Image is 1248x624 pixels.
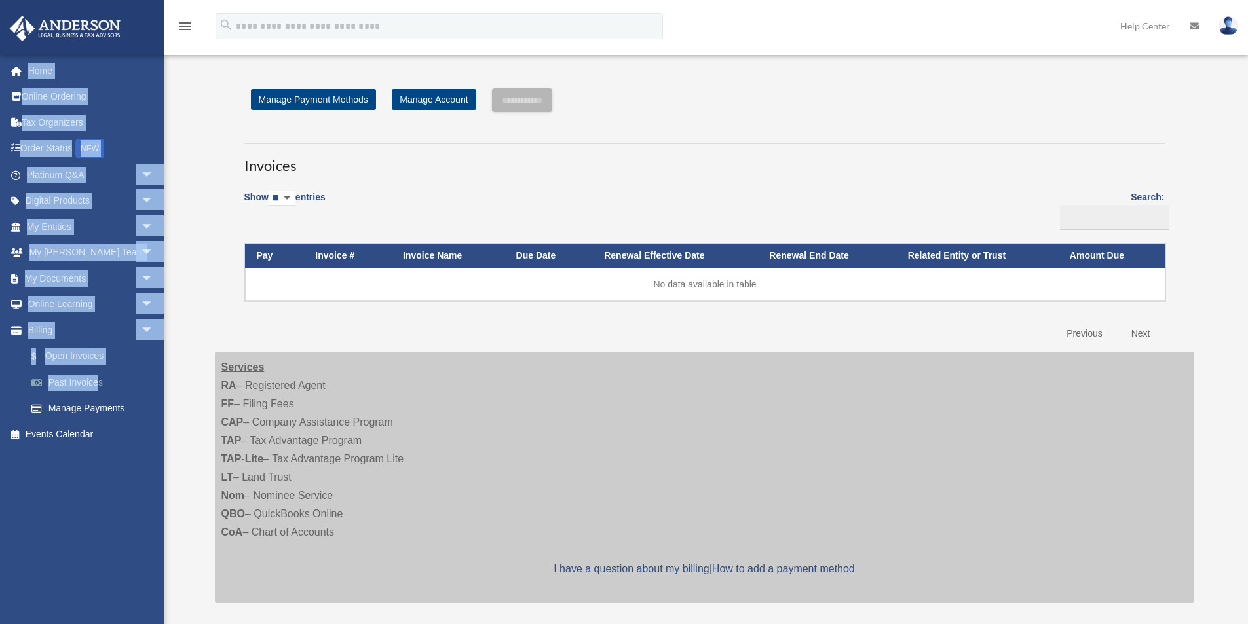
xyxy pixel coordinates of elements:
[221,508,245,519] strong: QBO
[251,89,376,110] a: Manage Payment Methods
[141,240,167,266] span: arrow_drop_down
[221,361,265,373] strong: Services
[9,188,174,214] a: Digital Productsarrow_drop_down
[9,58,174,84] a: Home
[554,563,709,574] a: I have a question about my billing
[245,268,1165,301] td: No data available in table
[712,563,855,574] a: How to add a payment method
[6,16,124,41] img: Anderson Advisors Platinum Portal
[9,317,174,343] a: Billingarrow_drop_down
[9,162,174,188] a: Platinum Q&Aarrow_drop_down
[221,398,235,409] strong: FF
[9,240,174,266] a: My [PERSON_NAME] Teamarrow_drop_down
[219,18,233,32] i: search
[244,189,326,219] label: Show entries
[75,139,104,158] div: NEW
[39,348,45,365] span: $
[9,421,174,447] a: Events Calendar
[9,136,174,162] a: Order StatusNEW
[221,435,242,446] strong: TAP
[221,526,243,538] strong: CoA
[1058,244,1165,268] th: Amount Due: activate to sort column ascending
[391,244,504,268] th: Invoice Name: activate to sort column ascending
[1122,320,1160,347] a: Next
[221,490,245,501] strong: Nom
[1219,16,1238,35] img: User Pic
[757,244,896,268] th: Renewal End Date: activate to sort column ascending
[141,213,167,240] span: arrow_drop_down
[18,343,167,370] a: $Open Invoices
[18,369,174,395] a: Past Invoices
[1057,320,1112,347] a: Previous
[592,244,757,268] th: Renewal Effective Date: activate to sort column ascending
[269,191,295,206] select: Showentries
[141,162,167,189] span: arrow_drop_down
[9,291,174,318] a: Online Learningarrow_drop_down
[1060,205,1169,230] input: Search:
[896,244,1058,268] th: Related Entity or Trust: activate to sort column ascending
[9,265,174,291] a: My Documentsarrow_drop_down
[1055,189,1165,230] label: Search:
[141,188,167,215] span: arrow_drop_down
[141,317,167,344] span: arrow_drop_down
[141,265,167,292] span: arrow_drop_down
[215,352,1194,603] div: – Registered Agent – Filing Fees – Company Assistance Program – Tax Advantage Program – Tax Advan...
[504,244,593,268] th: Due Date: activate to sort column ascending
[9,213,174,240] a: My Entitiesarrow_drop_down
[9,84,174,110] a: Online Ordering
[221,380,236,391] strong: RA
[221,453,264,464] strong: TAP-Lite
[392,89,476,110] a: Manage Account
[221,471,233,483] strong: LT
[221,560,1188,578] p: |
[141,291,167,318] span: arrow_drop_down
[244,143,1165,176] h3: Invoices
[177,23,193,34] a: menu
[221,416,244,428] strong: CAP
[18,395,174,422] a: Manage Payments
[9,109,174,136] a: Tax Organizers
[245,244,304,268] th: Pay: activate to sort column descending
[303,244,391,268] th: Invoice #: activate to sort column ascending
[177,18,193,34] i: menu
